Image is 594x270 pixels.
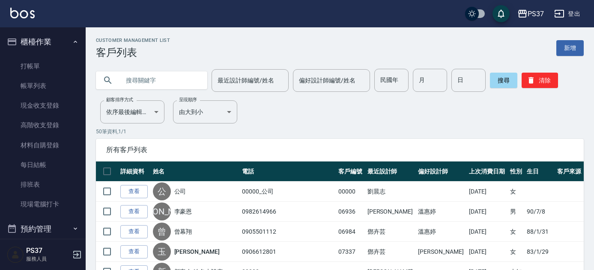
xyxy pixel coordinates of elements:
[416,242,467,262] td: [PERSON_NAME]
[10,8,35,18] img: Logo
[174,207,192,216] a: 李豪恩
[336,182,365,202] td: 00000
[26,247,70,255] h5: PS37
[96,38,170,43] h2: Customer Management List
[26,255,70,263] p: 服務人員
[528,9,544,19] div: PS37
[106,97,133,103] label: 顧客排序方式
[3,56,82,76] a: 打帳單
[490,73,517,88] button: 搜尋
[365,182,416,202] td: 劉晨志
[522,73,558,88] button: 清除
[3,135,82,155] a: 材料自購登錄
[336,222,365,242] td: 06984
[508,242,525,262] td: 女
[96,128,584,135] p: 50 筆資料, 1 / 1
[467,242,508,262] td: [DATE]
[525,202,555,222] td: 90/7/8
[118,161,151,182] th: 詳細資料
[514,5,547,23] button: PS37
[365,242,416,262] td: 鄧卉芸
[174,227,192,236] a: 曾幕翔
[493,5,510,22] button: save
[120,69,200,92] input: 搜尋關鍵字
[508,161,525,182] th: 性別
[508,202,525,222] td: 男
[120,225,148,238] a: 查看
[416,161,467,182] th: 偏好設計師
[336,161,365,182] th: 客戶編號
[336,242,365,262] td: 07337
[416,222,467,242] td: 溫惠婷
[467,182,508,202] td: [DATE]
[96,47,170,59] h3: 客戶列表
[240,222,336,242] td: 0905501112
[3,96,82,115] a: 現金收支登錄
[153,243,171,261] div: 玉
[3,155,82,175] a: 每日結帳
[3,31,82,53] button: 櫃檯作業
[174,187,186,196] a: 公司
[556,40,584,56] a: 新增
[173,100,237,123] div: 由大到小
[240,161,336,182] th: 電話
[336,202,365,222] td: 06936
[416,202,467,222] td: 溫惠婷
[240,202,336,222] td: 0982614966
[525,242,555,262] td: 83/1/29
[467,222,508,242] td: [DATE]
[365,222,416,242] td: 鄧卉芸
[106,146,573,154] span: 所有客戶列表
[174,247,220,256] a: [PERSON_NAME]
[508,222,525,242] td: 女
[153,182,171,200] div: 公
[467,161,508,182] th: 上次消費日期
[3,115,82,135] a: 高階收支登錄
[120,185,148,198] a: 查看
[3,218,82,240] button: 預約管理
[365,202,416,222] td: [PERSON_NAME]
[3,76,82,96] a: 帳單列表
[467,202,508,222] td: [DATE]
[3,175,82,194] a: 排班表
[153,223,171,241] div: 曾
[525,222,555,242] td: 88/1/31
[551,6,584,22] button: 登出
[240,182,336,202] td: 00000_公司
[153,202,171,220] div: [PERSON_NAME]
[555,161,584,182] th: 客戶來源
[151,161,240,182] th: 姓名
[120,205,148,218] a: 查看
[3,194,82,214] a: 現場電腦打卡
[365,161,416,182] th: 最近設計師
[100,100,164,123] div: 依序最後編輯時間
[240,242,336,262] td: 0906612801
[525,161,555,182] th: 生日
[179,97,197,103] label: 呈現順序
[120,245,148,258] a: 查看
[7,246,24,263] img: Person
[508,182,525,202] td: 女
